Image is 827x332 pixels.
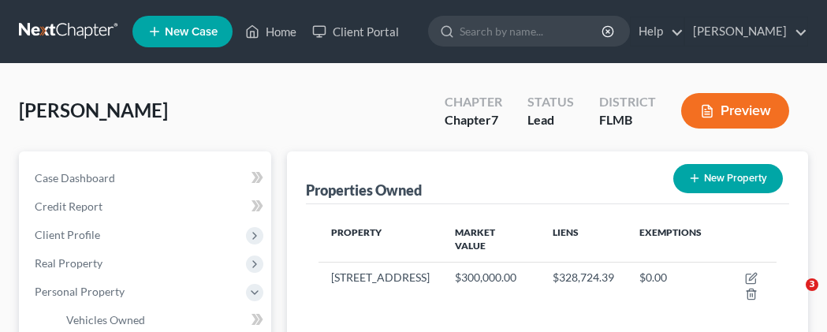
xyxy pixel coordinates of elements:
span: 3 [806,278,818,291]
span: Real Property [35,256,102,270]
td: $328,724.39 [540,262,627,308]
td: [STREET_ADDRESS] [319,262,442,308]
div: FLMB [599,111,656,129]
span: New Case [165,26,218,38]
a: Help [631,17,684,46]
span: Case Dashboard [35,171,115,185]
th: Market Value [442,217,540,263]
div: Status [527,93,574,111]
span: [PERSON_NAME] [19,99,168,121]
th: Liens [540,217,627,263]
span: Credit Report [35,200,102,213]
a: Credit Report [22,192,271,221]
span: Vehicles Owned [66,313,145,326]
button: Preview [681,93,789,129]
td: $0.00 [627,262,714,308]
div: Chapter [445,111,502,129]
span: 7 [491,112,498,127]
input: Search by name... [460,17,604,46]
a: [PERSON_NAME] [685,17,807,46]
button: New Property [673,164,783,193]
a: Home [237,17,304,46]
iframe: Intercom live chat [773,278,811,316]
span: Client Profile [35,228,100,241]
a: Case Dashboard [22,164,271,192]
td: $300,000.00 [442,262,540,308]
th: Property [319,217,442,263]
div: Lead [527,111,574,129]
th: Exemptions [627,217,714,263]
div: District [599,93,656,111]
span: Personal Property [35,285,125,298]
div: Properties Owned [306,181,422,200]
a: Client Portal [304,17,407,46]
div: Chapter [445,93,502,111]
